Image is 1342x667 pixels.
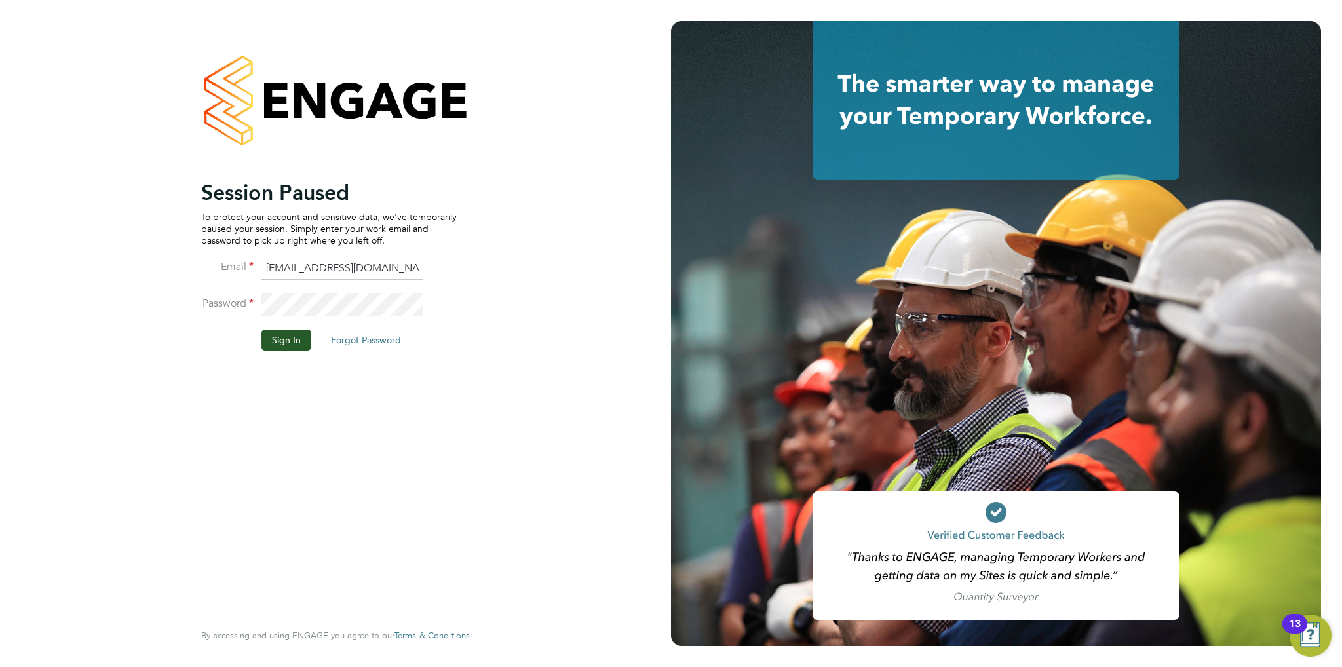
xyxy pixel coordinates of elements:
label: Email [201,260,254,274]
h2: Session Paused [201,180,457,206]
a: Terms & Conditions [394,630,470,641]
button: Sign In [261,330,311,351]
p: To protect your account and sensitive data, we've temporarily paused your session. Simply enter y... [201,211,457,247]
span: By accessing and using ENGAGE you agree to our [201,630,470,641]
button: Open Resource Center, 13 new notifications [1290,615,1332,657]
div: 13 [1289,624,1301,641]
label: Password [201,297,254,311]
input: Enter your work email... [261,257,423,280]
button: Forgot Password [320,330,412,351]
